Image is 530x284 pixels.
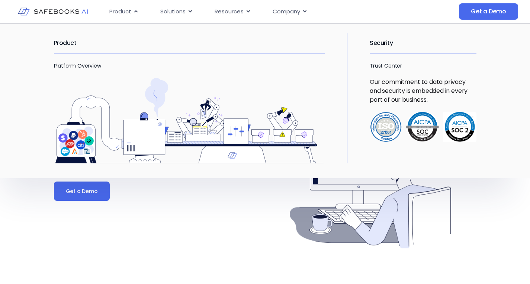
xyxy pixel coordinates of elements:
[273,7,300,16] span: Company
[103,4,403,19] div: Menu Toggle
[471,8,506,15] span: Get a Demo
[160,7,186,16] span: Solutions
[215,7,244,16] span: Resources
[370,33,476,53] h2: Security
[66,187,98,195] span: Get a Demo
[54,182,110,201] a: Get a Demo
[54,62,101,69] a: Platform Overview
[103,4,403,19] nav: Menu
[109,7,131,16] span: Product
[459,3,518,20] a: Get a Demo
[370,78,476,104] p: Our commitment to data privacy and security is embedded in every part of our business.
[370,62,402,69] a: Trust Center
[54,33,325,53] h2: Product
